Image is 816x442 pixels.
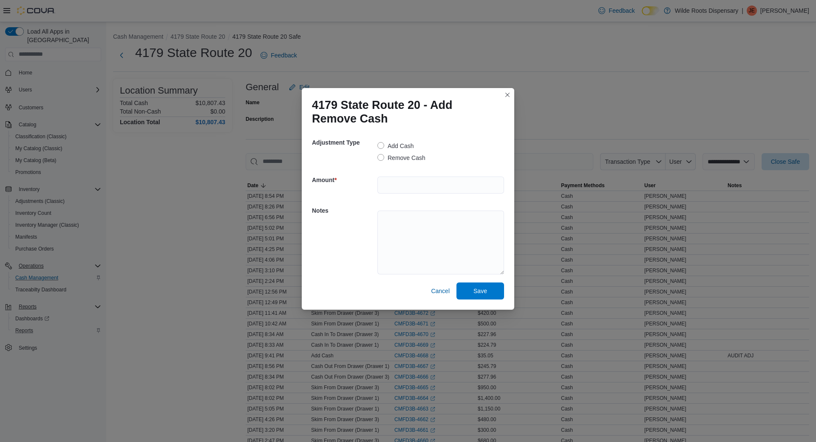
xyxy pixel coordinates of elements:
[312,134,376,151] h5: Adjustment Type
[431,287,450,295] span: Cancel
[473,287,487,295] span: Save
[428,282,453,299] button: Cancel
[312,171,376,188] h5: Amount
[312,98,497,125] h1: 4179 State Route 20 - Add Remove Cash
[377,141,414,151] label: Add Cash
[502,90,513,100] button: Closes this modal window
[377,153,425,163] label: Remove Cash
[312,202,376,219] h5: Notes
[456,282,504,299] button: Save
